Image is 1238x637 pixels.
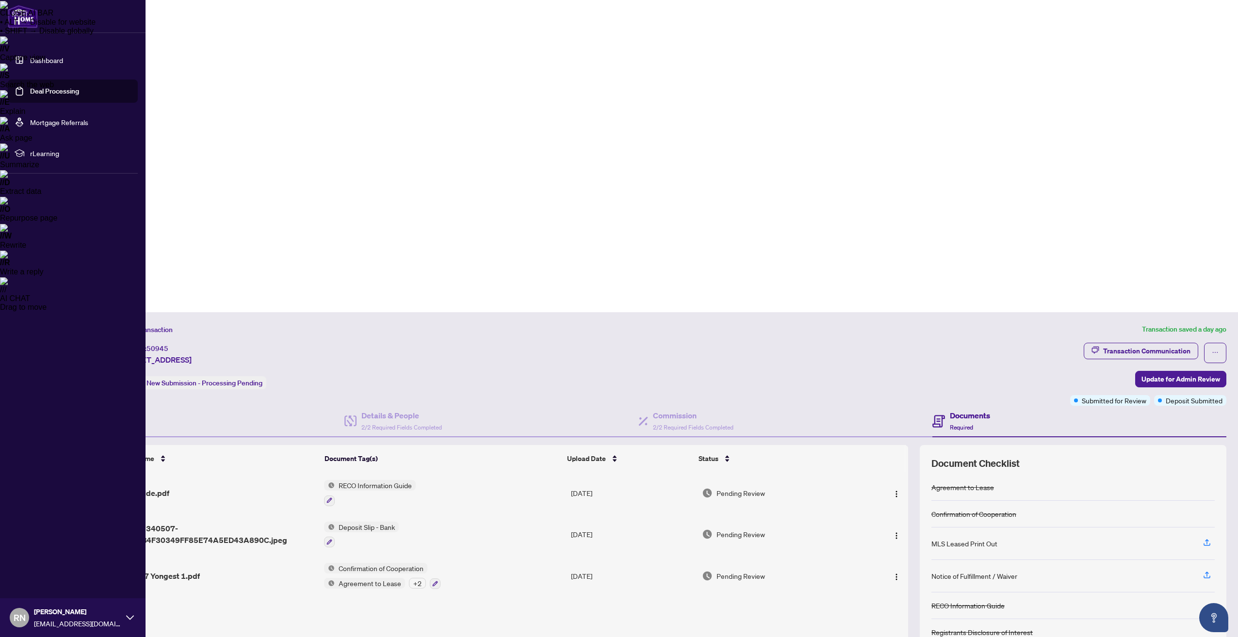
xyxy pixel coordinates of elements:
[653,410,733,421] h4: Commission
[931,538,997,549] div: MLS Leased Print Out
[321,445,563,472] th: Document Tag(s)
[14,611,26,624] span: RN
[1212,349,1219,356] span: ellipsis
[567,555,698,597] td: [DATE]
[1082,395,1146,406] span: Submitted for Review
[120,376,266,389] div: Status:
[889,485,904,501] button: Logo
[717,488,765,498] span: Pending Review
[34,618,121,629] span: [EMAIL_ADDRESS][DOMAIN_NAME]
[324,522,399,548] button: Status IconDeposit Slip - Bank
[361,424,442,431] span: 2/2 Required Fields Completed
[893,490,900,498] img: Logo
[324,563,440,589] button: Status IconConfirmation of CooperationStatus IconAgreement to Lease+2
[324,480,416,506] button: Status IconRECO Information Guide
[567,472,698,514] td: [DATE]
[34,606,121,617] span: [PERSON_NAME]
[1135,371,1226,387] button: Update for Admin Review
[702,529,713,540] img: Document Status
[1142,324,1226,335] article: Transaction saved a day ago
[361,410,442,421] h4: Details & People
[931,571,1017,581] div: Notice of Fulfillment / Waiver
[335,480,416,491] span: RECO Information Guide
[324,480,335,491] img: Status Icon
[653,424,733,431] span: 2/2 Required Fields Completed
[1084,343,1198,359] button: Transaction Communication
[1141,371,1220,387] span: Update for Admin Review
[699,453,718,464] span: Status
[120,354,192,366] span: [STREET_ADDRESS]
[108,445,321,472] th: (3) File Name
[567,514,698,556] td: [DATE]
[931,482,994,493] div: Agreement to Lease
[702,571,713,581] img: Document Status
[717,529,765,540] span: Pending Review
[112,570,200,582] span: 4001-197 Yongest 1.pdf
[950,410,990,421] h4: Documents
[893,573,900,581] img: Logo
[563,445,695,472] th: Upload Date
[717,571,765,581] span: Pending Review
[567,453,606,464] span: Upload Date
[889,568,904,584] button: Logo
[335,563,427,573] span: Confirmation of Cooperation
[931,509,1016,519] div: Confirmation of Cooperation
[931,600,1005,611] div: RECO Information Guide
[409,578,426,589] div: + 2
[950,424,973,431] span: Required
[1103,343,1190,359] div: Transaction Communication
[335,578,405,589] span: Agreement to Lease
[1166,395,1222,406] span: Deposit Submitted
[931,457,1020,470] span: Document Checklist
[121,325,173,334] span: View Transaction
[147,379,262,387] span: New Submission - Processing Pending
[112,523,316,546] span: 1756825340507-586F3AB4F30349FF85E74A5ED43A890C.jpeg
[324,578,335,589] img: Status Icon
[324,522,335,532] img: Status Icon
[147,344,168,353] span: 50945
[702,488,713,498] img: Document Status
[893,532,900,540] img: Logo
[324,563,335,573] img: Status Icon
[335,522,399,532] span: Deposit Slip - Bank
[889,526,904,542] button: Logo
[1199,603,1228,632] button: Open asap
[695,445,859,472] th: Status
